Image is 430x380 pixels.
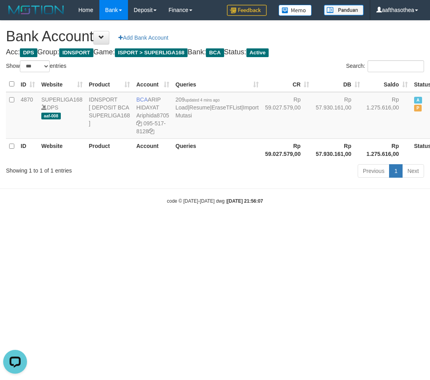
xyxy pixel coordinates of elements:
[312,138,363,161] th: Rp 57.930.161,00
[414,97,422,104] span: Active
[262,138,313,161] th: Rp 59.027.579,00
[189,104,210,111] a: Resume
[363,92,411,139] td: Rp 1.275.616,00
[227,198,263,204] strong: [DATE] 21:56:07
[86,92,134,139] td: IDNSPORT [ DEPOSIT BCA SUPERLIGA168 ]
[6,4,66,16] img: MOTION_logo.png
[6,29,424,44] h1: Bank Account
[211,104,241,111] a: EraseTFList
[20,60,50,72] select: Showentries
[115,48,188,57] span: ISPORT > SUPERLIGA168
[389,164,403,178] a: 1
[136,120,142,127] a: Copy Ariphida8705 to clipboard
[358,164,389,178] a: Previous
[133,92,172,139] td: ARIP HIDAYAT 095-517-8128
[172,77,262,92] th: Queries: activate to sort column ascending
[17,77,38,92] th: ID: activate to sort column ascending
[6,48,424,56] h4: Acc: Group: Game: Bank: Status:
[3,3,27,27] button: Open LiveChat chat widget
[113,31,173,44] a: Add Bank Account
[38,138,86,161] th: Website
[133,138,172,161] th: Account
[176,104,188,111] a: Load
[59,48,93,57] span: IDNSPORT
[185,98,220,102] span: updated 4 mins ago
[246,48,269,57] span: Active
[227,5,267,16] img: Feedback.jpg
[86,77,134,92] th: Product: activate to sort column ascending
[206,48,224,57] span: BCA
[279,5,312,16] img: Button%20Memo.svg
[402,164,424,178] a: Next
[368,60,424,72] input: Search:
[17,138,38,161] th: ID
[312,92,363,139] td: Rp 57.930.161,00
[176,96,259,119] span: | | |
[149,128,154,134] a: Copy 0955178128 to clipboard
[312,77,363,92] th: DB: activate to sort column ascending
[176,96,220,103] span: 209
[136,112,169,119] a: Ariphida8705
[41,96,83,103] a: SUPERLIGA168
[6,163,173,175] div: Showing 1 to 1 of 1 entries
[172,138,262,161] th: Queries
[6,60,66,72] label: Show entries
[262,77,313,92] th: CR: activate to sort column ascending
[38,77,86,92] th: Website: activate to sort column ascending
[324,5,364,15] img: panduan.png
[414,105,422,111] span: Paused
[38,92,86,139] td: DPS
[86,138,134,161] th: Product
[346,60,424,72] label: Search:
[363,138,411,161] th: Rp 1.275.616,00
[262,92,313,139] td: Rp 59.027.579,00
[176,104,259,119] a: Import Mutasi
[20,48,37,57] span: DPS
[136,96,148,103] span: BCA
[167,198,263,204] small: code © [DATE]-[DATE] dwg |
[41,113,61,119] span: aaf-008
[17,92,38,139] td: 4870
[363,77,411,92] th: Saldo: activate to sort column ascending
[133,77,172,92] th: Account: activate to sort column ascending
